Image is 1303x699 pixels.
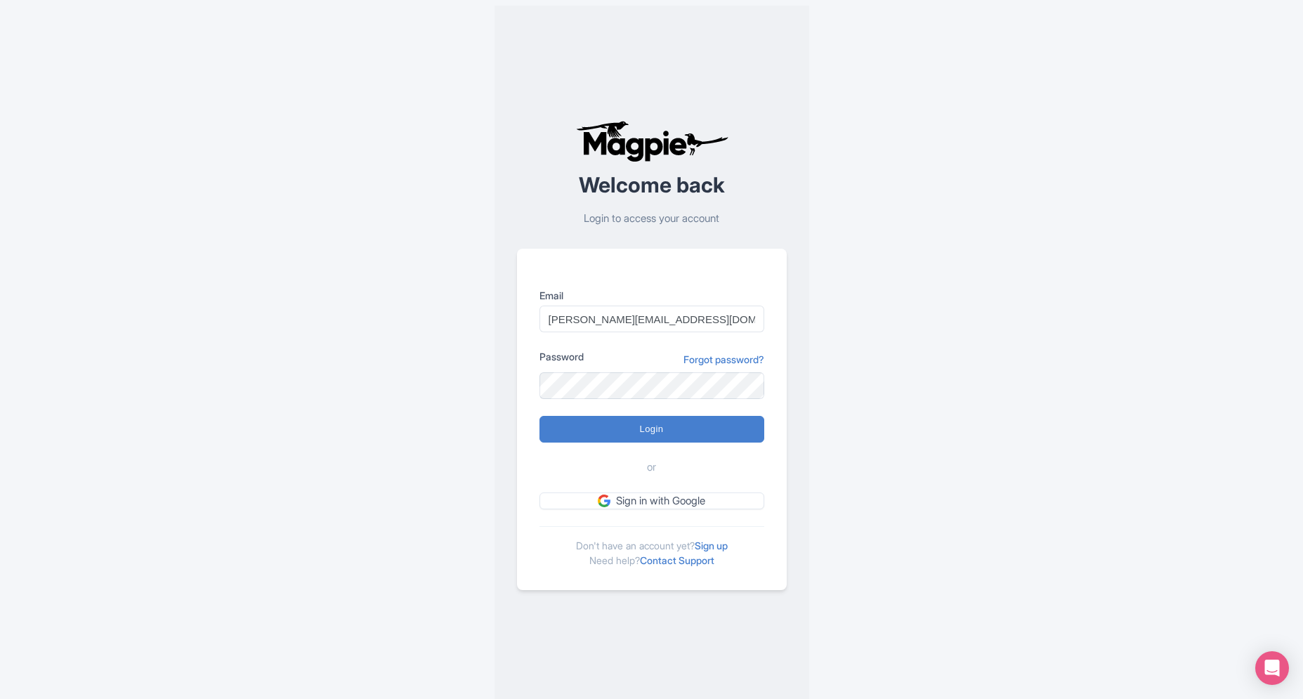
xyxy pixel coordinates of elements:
[539,306,764,332] input: you@example.com
[1255,651,1289,685] div: Open Intercom Messenger
[598,495,610,507] img: google.svg
[517,211,787,227] p: Login to access your account
[539,288,764,303] label: Email
[517,174,787,197] h2: Welcome back
[539,526,764,568] div: Don't have an account yet? Need help?
[647,459,656,476] span: or
[572,120,731,162] img: logo-ab69f6fb50320c5b225c76a69d11143b.png
[539,416,764,443] input: Login
[640,554,714,566] a: Contact Support
[539,349,584,364] label: Password
[683,352,764,367] a: Forgot password?
[539,492,764,510] a: Sign in with Google
[695,540,728,551] a: Sign up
